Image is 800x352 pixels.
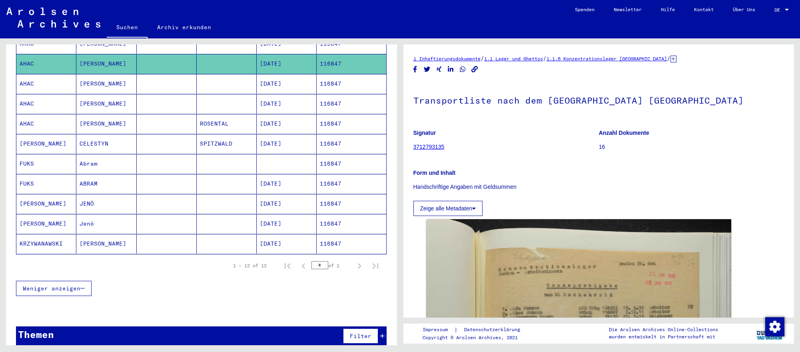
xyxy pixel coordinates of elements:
[76,54,136,74] mat-cell: [PERSON_NAME]
[76,194,136,214] mat-cell: JENÖ
[317,214,386,234] mat-cell: 116847
[547,56,667,62] a: 1.1.6 Konzentrationslager [GEOGRAPHIC_DATA]
[76,94,136,114] mat-cell: [PERSON_NAME]
[279,258,295,274] button: First page
[16,174,76,194] mat-cell: FUKS
[423,326,530,334] div: |
[317,54,386,74] mat-cell: 116847
[295,258,311,274] button: Previous page
[413,144,445,150] a: 3712793135
[367,258,383,274] button: Last page
[76,114,136,134] mat-cell: [PERSON_NAME]
[257,54,317,74] mat-cell: [DATE]
[423,334,530,341] p: Copyright © Arolsen Archives, 2021
[18,327,54,342] div: Themen
[76,214,136,234] mat-cell: Jenö
[16,154,76,174] mat-cell: FUKS
[471,64,479,74] button: Copy link
[447,64,455,74] button: Share on LinkedIn
[413,130,436,136] b: Signatur
[317,234,386,254] mat-cell: 116847
[317,114,386,134] mat-cell: 116847
[257,74,317,94] mat-cell: [DATE]
[459,64,467,74] button: Share on WhatsApp
[257,174,317,194] mat-cell: [DATE]
[76,154,136,174] mat-cell: Abram
[257,114,317,134] mat-cell: [DATE]
[413,56,481,62] a: 1 Inhaftierungsdokumente
[543,55,547,62] span: /
[76,134,136,154] mat-cell: CELESTYN
[16,134,76,154] mat-cell: [PERSON_NAME]
[317,194,386,214] mat-cell: 116847
[484,56,543,62] a: 1.1 Lager und Ghettos
[317,134,386,154] mat-cell: 116847
[317,74,386,94] mat-cell: 116847
[16,281,92,296] button: Weniger anzeigen
[599,143,784,151] p: 16
[609,326,718,333] p: Die Arolsen Archives Online-Collections
[76,234,136,254] mat-cell: [PERSON_NAME]
[257,134,317,154] mat-cell: [DATE]
[311,262,351,269] div: of 1
[16,194,76,214] mat-cell: [PERSON_NAME]
[23,285,80,292] span: Weniger anzeigen
[765,317,784,336] img: Zustimmung ändern
[16,234,76,254] mat-cell: KRZYWANAWSKI
[755,323,785,343] img: yv_logo.png
[16,94,76,114] mat-cell: AHAC
[6,8,100,28] img: Arolsen_neg.svg
[317,94,386,114] mat-cell: 116847
[413,170,456,176] b: Form und Inhalt
[481,55,484,62] span: /
[257,214,317,234] mat-cell: [DATE]
[233,262,267,269] div: 1 – 12 of 12
[350,332,371,340] span: Filter
[76,74,136,94] mat-cell: [PERSON_NAME]
[107,18,148,38] a: Suchen
[599,130,649,136] b: Anzahl Dokumente
[413,201,483,216] button: Zeige alle Metadaten
[413,82,784,117] h1: Transportliste nach dem [GEOGRAPHIC_DATA] [GEOGRAPHIC_DATA]
[317,174,386,194] mat-cell: 116847
[667,55,670,62] span: /
[257,94,317,114] mat-cell: [DATE]
[197,134,257,154] mat-cell: SPITZWALD
[343,328,378,344] button: Filter
[16,114,76,134] mat-cell: AHAC
[411,64,419,74] button: Share on Facebook
[423,326,454,334] a: Impressum
[423,64,431,74] button: Share on Twitter
[257,194,317,214] mat-cell: [DATE]
[76,174,136,194] mat-cell: ABRAM
[351,258,367,274] button: Next page
[413,183,784,191] p: Handschriftige Angaben mit Geldsummen
[435,64,443,74] button: Share on Xing
[609,333,718,340] p: wurden entwickelt in Partnerschaft mit
[16,74,76,94] mat-cell: AHAC
[16,54,76,74] mat-cell: AHAC
[257,234,317,254] mat-cell: [DATE]
[148,18,221,37] a: Archiv erkunden
[458,326,530,334] a: Datenschutzerklärung
[317,154,386,174] mat-cell: 116847
[774,7,783,13] span: DE
[197,114,257,134] mat-cell: ROSENTAL
[16,214,76,234] mat-cell: [PERSON_NAME]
